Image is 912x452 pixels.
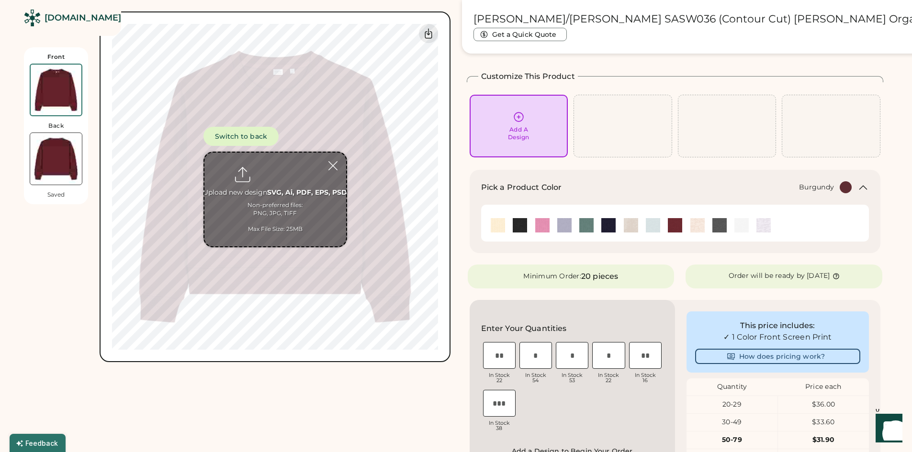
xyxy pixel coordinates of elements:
div: Burgundy [668,218,682,232]
div: 50-79 [687,435,777,445]
img: Bubble Pink Swatch Image [535,218,550,232]
button: Switch to back [203,127,279,146]
div: Download Front Mockup [419,24,438,43]
img: Eco Heather Swatch Image [690,218,705,232]
div: Add A Design [508,126,529,141]
div: Lavender [557,218,572,232]
div: Back [48,122,64,130]
img: Blue Ice Swatch Image [646,218,660,232]
div: Anthracite [712,218,727,232]
div: $36.00 [778,400,869,409]
strong: SVG, Ai, PDF, EPS, PSD [267,188,347,197]
div: Blue Ice [646,218,660,232]
img: Lavender Swatch Image [557,218,572,232]
div: Green Bay [579,218,594,232]
img: White Swatch Image [734,218,749,232]
img: French Navy Swatch Image [601,218,616,232]
div: ✓ 1 Color Front Screen Print [695,331,860,343]
img: Rendered Logo - Screens [24,10,41,26]
div: [DATE] [807,271,830,281]
div: Price each [777,382,869,392]
h2: Customize This Product [481,71,575,82]
div: In Stock 16 [629,373,662,383]
img: Burgundy Swatch Image [668,218,682,232]
img: Heather Haze Swatch Image [624,218,638,232]
div: This price includes: [695,320,860,331]
div: Minimum Order: [523,272,581,281]
div: Black [513,218,527,232]
img: Stanley/Stella SASW036 Burgundy Back Thumbnail [30,133,82,185]
div: Eco Heather [690,218,705,232]
div: White [734,218,749,232]
iframe: Front Chat [867,409,908,450]
img: Green Bay Swatch Image [579,218,594,232]
div: 20 pieces [581,271,618,282]
div: $33.60 [778,418,869,427]
h2: Pick a Product Color [481,182,562,193]
div: In Stock 38 [483,420,516,431]
img: Black Swatch Image [513,218,527,232]
div: In Stock 53 [556,373,588,383]
div: Heather Haze [624,218,638,232]
div: Upload new design [203,188,347,198]
img: Stanley/Stella SASW036 Burgundy Front Thumbnail [31,65,81,115]
div: Burgundy [799,183,834,192]
img: Natural Raw Swatch Image [491,218,505,232]
h2: Enter Your Quantities [481,323,567,334]
div: Cool Heather Grey [756,218,771,232]
div: 20-29 [687,400,777,409]
button: Get a Quick Quote [473,28,567,41]
div: Order will be ready by [729,271,805,281]
div: French Navy [601,218,616,232]
img: Anthracite Swatch Image [712,218,727,232]
button: How does pricing work? [695,349,860,364]
div: Bubble Pink [535,218,550,232]
img: Cool Heather Grey Swatch Image [756,218,771,232]
div: [DOMAIN_NAME] [45,12,121,24]
div: In Stock 54 [519,373,552,383]
div: 30-49 [687,418,777,427]
div: $31.90 [778,435,869,445]
div: Natural Raw [491,218,505,232]
div: Saved [47,191,65,198]
div: In Stock 22 [592,373,625,383]
div: In Stock 22 [483,373,516,383]
div: Quantity [687,382,778,392]
div: Front [47,53,65,61]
